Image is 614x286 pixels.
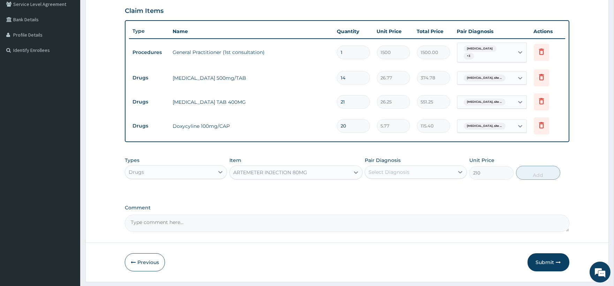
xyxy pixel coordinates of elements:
[169,24,333,38] th: Name
[333,24,373,38] th: Quantity
[233,169,307,176] div: ARTEMETER INJECTION 80MG
[469,157,494,164] label: Unit Price
[530,24,565,38] th: Actions
[125,253,165,271] button: Previous
[169,71,333,85] td: [MEDICAL_DATA] 500mg/TAB
[36,39,117,48] div: Chat with us now
[125,157,139,163] label: Types
[40,88,96,158] span: We're online!
[125,7,164,15] h3: Claim Items
[464,45,496,52] span: [MEDICAL_DATA]
[169,119,333,133] td: Doxycyline 100mg/CAP
[454,24,530,38] th: Pair Diagnosis
[129,95,169,108] td: Drugs
[129,46,169,59] td: Procedures
[125,205,569,211] label: Comment
[129,119,169,132] td: Drugs
[464,123,506,130] span: [MEDICAL_DATA], site ...
[528,253,569,271] button: Submit
[13,35,28,52] img: d_794563401_company_1708531726252_794563401
[169,95,333,109] td: [MEDICAL_DATA] TAB 400MG
[129,25,169,38] th: Type
[129,71,169,84] td: Drugs
[369,169,409,176] div: Select Diagnosis
[114,3,131,20] div: Minimize live chat window
[169,45,333,59] td: General Practitioner (1st consultation)
[464,75,506,82] span: [MEDICAL_DATA], site ...
[373,24,414,38] th: Unit Price
[414,24,454,38] th: Total Price
[129,169,144,176] div: Drugs
[365,157,401,164] label: Pair Diagnosis
[464,53,474,60] span: + 3
[3,190,133,215] textarea: Type your message and hit 'Enter'
[516,166,560,180] button: Add
[464,99,506,106] span: [MEDICAL_DATA], site ...
[229,157,241,164] label: Item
